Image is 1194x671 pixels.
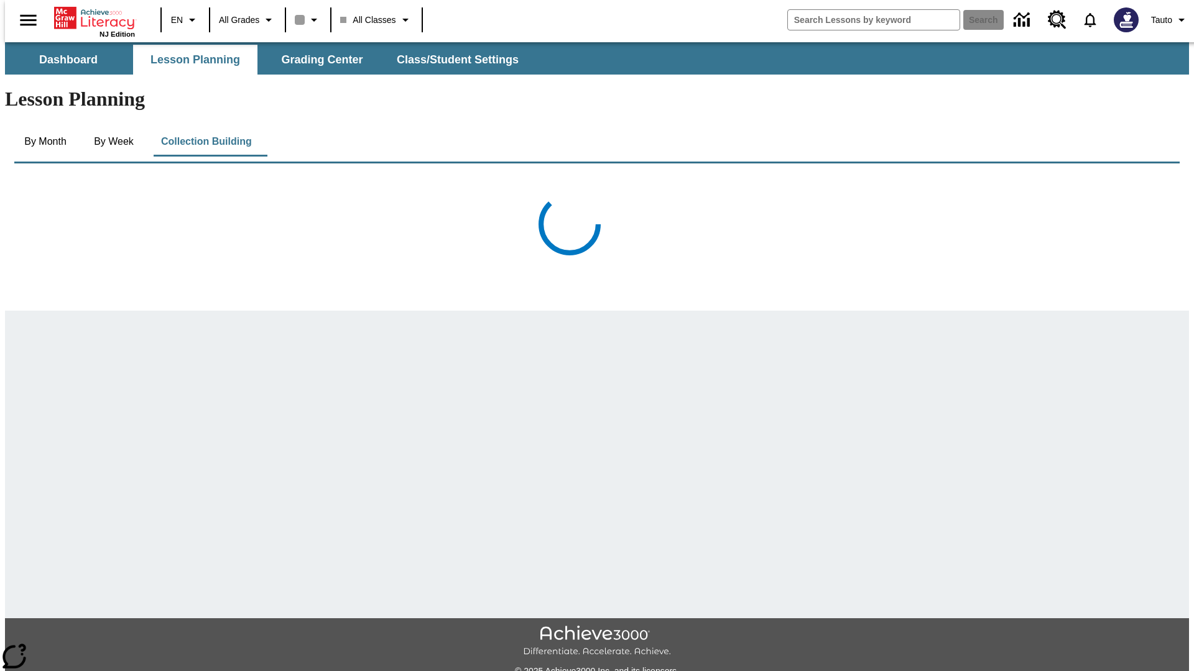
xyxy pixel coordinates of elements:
[335,9,417,31] button: Class: All Classes, Select your class
[1146,9,1194,31] button: Profile/Settings
[1151,14,1172,27] span: Tauto
[1074,4,1106,36] a: Notifications
[54,4,135,38] div: Home
[1006,3,1040,37] a: Data Center
[83,127,145,157] button: By Week
[1040,3,1074,37] a: Resource Center, Will open in new tab
[5,88,1189,111] h1: Lesson Planning
[133,45,257,75] button: Lesson Planning
[99,30,135,38] span: NJ Edition
[1114,7,1139,32] img: Avatar
[5,45,530,75] div: SubNavbar
[387,45,529,75] button: Class/Student Settings
[1106,4,1146,36] button: Select a new avatar
[6,45,131,75] button: Dashboard
[5,42,1189,75] div: SubNavbar
[54,6,135,30] a: Home
[788,10,960,30] input: search field
[260,45,384,75] button: Grading Center
[165,9,205,31] button: Language: EN, Select a language
[14,127,76,157] button: By Month
[219,14,259,27] span: All Grades
[171,14,183,27] span: EN
[214,9,281,31] button: Grade: All Grades, Select a grade
[151,127,262,157] button: Collection Building
[10,2,47,39] button: Open side menu
[523,626,671,657] img: Achieve3000 Differentiate Accelerate Achieve
[340,14,396,27] span: All Classes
